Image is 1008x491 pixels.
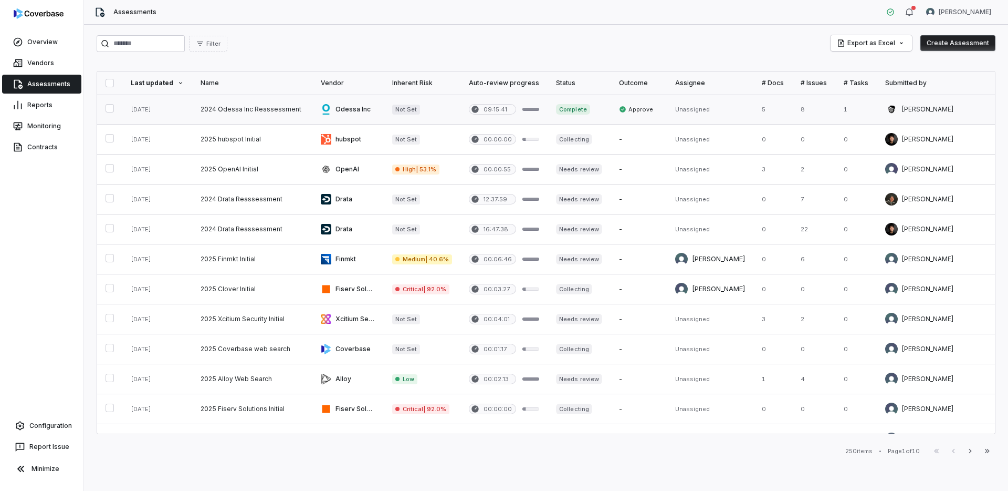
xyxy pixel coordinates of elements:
td: - [611,334,667,364]
span: Filter [206,40,220,48]
a: Monitoring [2,117,81,136]
button: Filter [189,36,227,52]
div: Status [556,79,602,87]
div: Vendor [321,79,375,87]
td: - [611,155,667,185]
div: Page 1 of 10 [888,447,920,455]
a: Vendors [2,54,81,73]
img: Lili Jiang avatar [885,373,898,385]
div: # Docs [762,79,784,87]
img: Brian Ball avatar [885,433,898,445]
div: 250 items [845,447,873,455]
div: # Issues [801,79,827,87]
td: - [611,185,667,214]
img: Lili Jiang avatar [885,343,898,355]
a: Configuration [4,416,79,435]
button: Zi Chong Kao avatar[PERSON_NAME] [920,4,997,20]
td: - [611,304,667,334]
img: Clarence Chio avatar [885,223,898,236]
img: Clarence Chio avatar [885,133,898,146]
a: Assessments [2,75,81,94]
td: - [611,424,667,454]
img: Zi Chong Kao avatar [885,253,898,265]
img: Brian Ball avatar [675,283,688,295]
button: Create Assessment [920,35,995,51]
button: Minimize [4,458,79,479]
td: - [611,364,667,394]
img: Zi Chong Kao avatar [675,253,688,265]
div: Last updated [131,79,184,87]
img: logo-D7KZi-bG.svg [14,8,64,19]
div: Submitted by [885,79,1006,87]
img: Jen Hsin avatar [885,193,898,206]
img: Gus Cuddy avatar [885,103,898,116]
span: [PERSON_NAME] [939,8,991,16]
div: Name [201,79,304,87]
div: # Tasks [844,79,868,87]
img: Zi Chong Kao avatar [885,313,898,325]
a: Reports [2,96,81,115]
button: Report Issue [4,437,79,456]
div: • [879,447,881,455]
img: Zi Chong Kao avatar [926,8,934,16]
div: Outcome [619,79,658,87]
td: - [611,244,667,274]
img: Brian Ball avatar [885,283,898,295]
div: Inherent Risk [392,79,452,87]
img: Brian Ball avatar [885,403,898,415]
div: Auto-review progress [469,79,539,87]
a: Contracts [2,138,81,157]
div: Assignee [675,79,745,87]
img: David Gold avatar [885,163,898,176]
td: - [611,274,667,304]
td: - [611,394,667,424]
span: Assessments [113,8,156,16]
a: Overview [2,33,81,52]
button: Export as Excel [831,35,912,51]
td: - [611,125,667,155]
td: - [611,214,667,244]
